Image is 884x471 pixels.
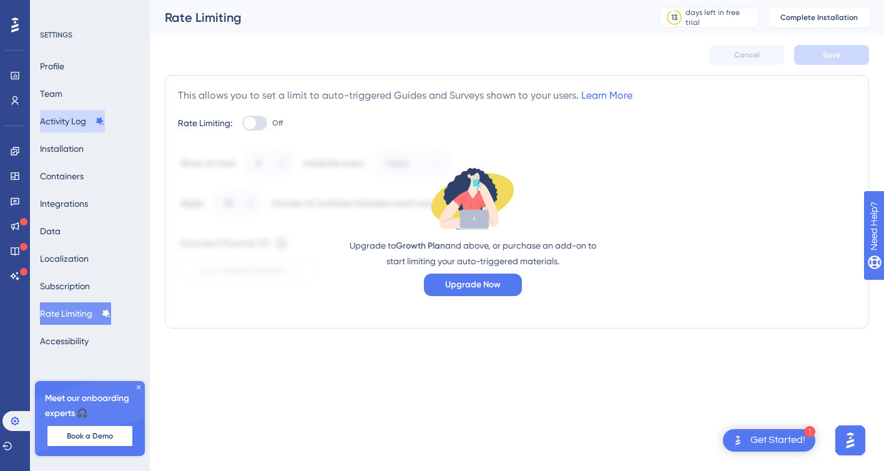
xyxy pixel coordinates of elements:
span: Need Help? [29,3,78,18]
button: Activity Log [40,110,105,132]
div: SETTINGS [40,30,141,40]
span: Complete Installation [780,12,858,22]
span: Growth Plan [396,240,445,251]
div: days left in free trial [685,7,755,27]
span: Book a Demo [67,431,113,441]
button: Book a Demo [47,426,132,446]
button: Complete Installation [769,7,869,27]
button: Installation [40,137,84,160]
div: Get Started! [750,434,805,447]
button: Localization [40,247,89,270]
span: Upgrade Now [445,277,501,292]
span: Cancel [734,50,760,60]
div: This allows you to set a limit to auto-triggered Guides and Surveys shown to your users. [178,88,632,103]
button: Profile [40,55,64,77]
div: Open Get Started! checklist, remaining modules: 1 [723,429,815,452]
div: 13 [671,12,677,22]
button: Subscription [40,275,90,297]
a: Learn More [581,89,632,101]
button: Containers [40,165,84,187]
button: Accessibility [40,330,89,352]
div: Upgrade to and above, or purchase an add-on to start limiting your auto-triggered materials. [348,238,597,269]
div: Rate Limiting: [178,116,232,131]
div: 1 [804,426,815,437]
span: Save [823,50,840,60]
button: Save [794,45,869,65]
iframe: UserGuiding AI Assistant Launcher [832,422,869,459]
span: Meet our onboarding experts 🎧 [45,391,135,421]
button: Team [40,82,62,105]
div: Rate Limiting [165,9,628,26]
button: Integrations [40,192,88,215]
img: launcher-image-alternative-text [730,433,745,448]
button: Upgrade Now [424,274,522,296]
span: Off [272,118,283,128]
button: Rate Limiting [40,302,111,325]
button: Cancel [709,45,784,65]
button: Data [40,220,61,242]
